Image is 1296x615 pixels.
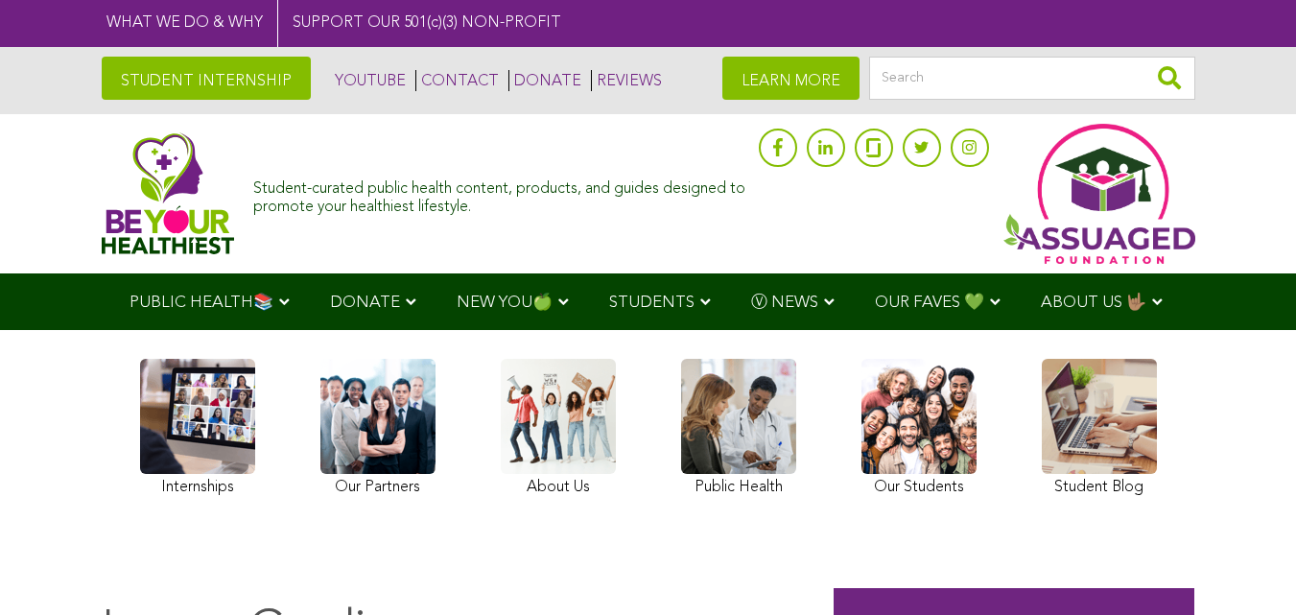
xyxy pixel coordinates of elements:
[102,132,235,254] img: Assuaged
[457,295,553,311] span: NEW YOU🍏
[609,295,695,311] span: STUDENTS
[869,57,1195,100] input: Search
[1003,124,1195,264] img: Assuaged App
[751,295,818,311] span: Ⓥ NEWS
[253,171,748,217] div: Student-curated public health content, products, and guides designed to promote your healthiest l...
[102,57,311,100] a: STUDENT INTERNSHIP
[591,70,662,91] a: REVIEWS
[875,295,984,311] span: OUR FAVES 💚
[1200,523,1296,615] iframe: Chat Widget
[330,295,400,311] span: DONATE
[102,273,1195,330] div: Navigation Menu
[415,70,499,91] a: CONTACT
[722,57,860,100] a: LEARN MORE
[330,70,406,91] a: YOUTUBE
[1041,295,1146,311] span: ABOUT US 🤟🏽
[130,295,273,311] span: PUBLIC HEALTH📚
[866,138,880,157] img: glassdoor
[508,70,581,91] a: DONATE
